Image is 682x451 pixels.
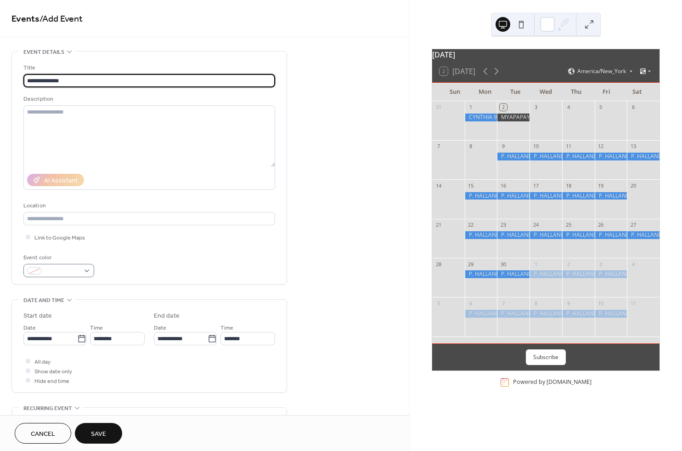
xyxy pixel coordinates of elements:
div: 23 [500,222,507,228]
span: Recurring event [23,404,72,413]
div: P. HALLANDALE [530,231,562,239]
div: 22 [468,222,474,228]
div: 29 [468,261,474,268]
div: 15 [468,182,474,189]
div: Location [23,201,273,211]
span: All day [34,357,51,367]
div: P. HALLANDALE [530,192,562,200]
div: Sun [440,83,470,101]
div: P. HALLANDALE [595,231,627,239]
div: 9 [565,300,572,307]
div: 10 [532,143,539,150]
span: Save [91,429,106,439]
div: [DATE] [432,49,659,60]
div: P. HALLANDALE [497,153,530,160]
span: Event details [23,47,64,57]
div: 21 [435,222,442,228]
div: P. HALLANDALE [562,231,595,239]
span: America/New_York [577,69,626,74]
div: 11 [565,143,572,150]
div: P. HALLANDALE [595,192,627,200]
div: 17 [532,182,539,189]
div: 12 [597,143,604,150]
div: 6 [630,104,637,111]
div: Powered by [513,378,592,386]
div: P. HALLANDALE [562,270,595,278]
div: P. HALLANDALE [497,231,530,239]
div: 30 [500,261,507,268]
div: 3 [532,104,539,111]
div: CYNTHIA 9:00 AM [465,114,497,121]
div: P. HALLANDALE [530,270,562,278]
div: 19 [597,182,604,189]
div: 16 [500,182,507,189]
div: P. HALLANDALE [530,153,562,160]
div: 24 [532,222,539,228]
div: 4 [565,104,572,111]
div: Sat [622,83,652,101]
div: 7 [435,143,442,150]
div: Description [23,94,273,104]
span: Hide end time [34,377,69,386]
div: Start date [23,311,52,321]
div: 13 [630,143,637,150]
div: P. HALLANDALE [465,192,497,200]
div: P. HALLANDALE [595,270,627,278]
div: P. HALLANDALE [497,192,530,200]
div: 5 [435,300,442,307]
div: P. HALLANDALE [627,231,659,239]
div: 25 [565,222,572,228]
div: Fri [592,83,622,101]
span: Link to Google Maps [34,233,85,243]
div: P. HALLANDALE [530,310,562,318]
div: P. HALLANDALE [497,270,530,278]
div: 9 [500,143,507,150]
span: Date [23,323,36,333]
div: 28 [435,261,442,268]
div: 26 [597,222,604,228]
div: 20 [630,182,637,189]
span: Date [154,323,166,333]
div: P. HALLANDALE [497,310,530,318]
span: / Add Event [39,10,83,28]
div: MYAPAPAYA 9:00 AM [497,114,530,121]
div: 8 [468,143,474,150]
div: 5 [597,104,604,111]
span: Show date only [34,367,72,377]
div: 31 [435,104,442,111]
div: 14 [435,182,442,189]
div: 6 [468,300,474,307]
span: Date and time [23,296,64,305]
div: P. HALLANDALE [595,153,627,160]
div: Thu [561,83,592,101]
div: 4 [630,261,637,268]
div: Title [23,63,273,73]
div: 7 [500,300,507,307]
div: 3 [597,261,604,268]
div: Wed [530,83,561,101]
div: P. HALLANDALE [465,231,497,239]
span: Time [220,323,233,333]
div: Event color [23,253,92,263]
span: Time [90,323,103,333]
div: P. HALLANDALE [595,310,627,318]
span: Cancel [31,429,55,439]
div: Mon [470,83,500,101]
div: 18 [565,182,572,189]
div: 27 [630,222,637,228]
div: P. HALLANDALE [562,192,595,200]
div: P. HALLANDALE [465,310,497,318]
div: 1 [532,261,539,268]
div: 2 [500,104,507,111]
div: 1 [468,104,474,111]
div: 8 [532,300,539,307]
a: Events [11,10,39,28]
button: Subscribe [526,349,566,365]
div: P. HALLANDALE [465,270,497,278]
div: End date [154,311,180,321]
div: 10 [597,300,604,307]
button: Cancel [15,423,71,444]
div: 2 [565,261,572,268]
div: Tue [500,83,530,101]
